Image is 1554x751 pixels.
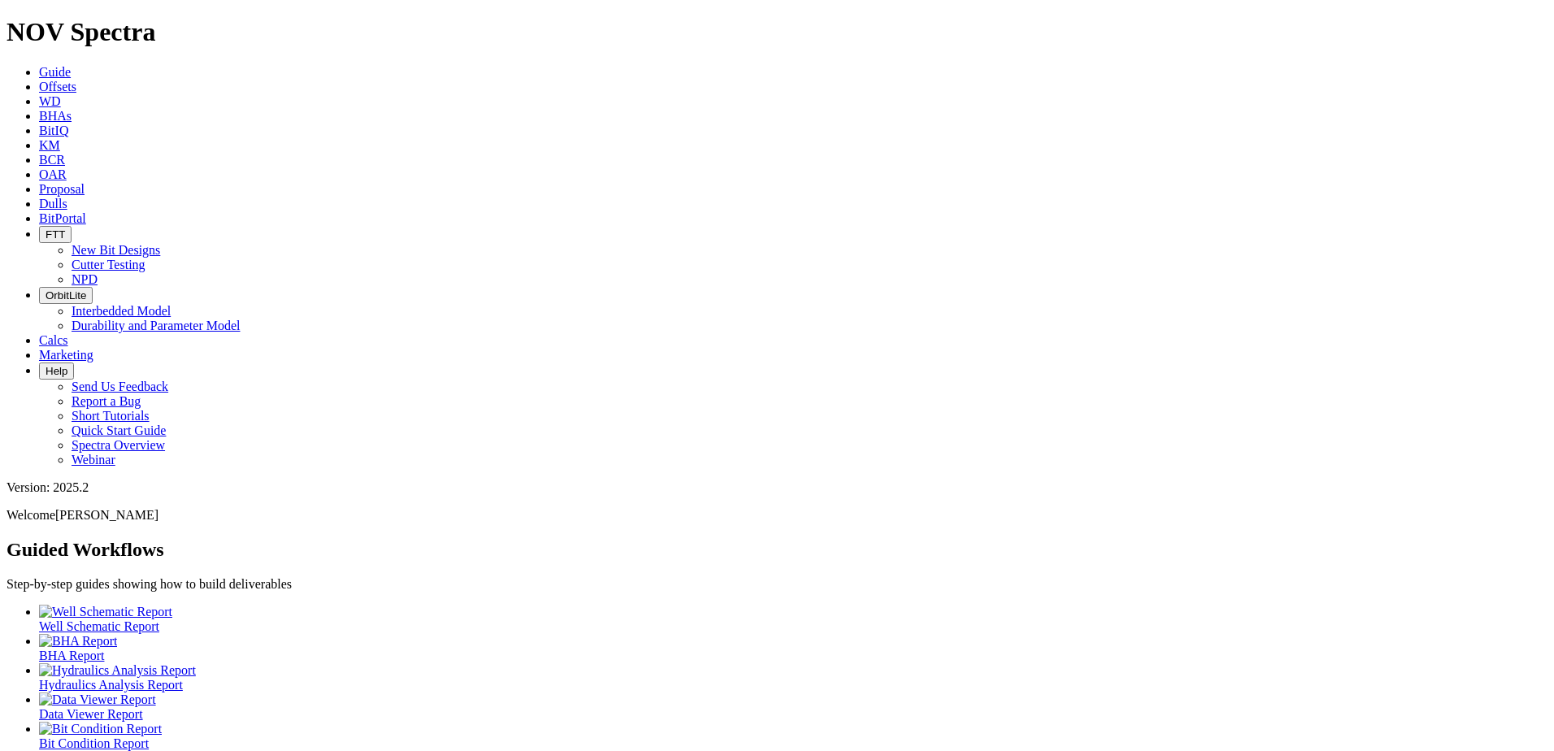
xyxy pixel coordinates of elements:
[39,722,162,736] img: Bit Condition Report
[39,692,156,707] img: Data Viewer Report
[72,438,165,452] a: Spectra Overview
[39,663,196,678] img: Hydraulics Analysis Report
[39,663,1547,692] a: Hydraulics Analysis Report Hydraulics Analysis Report
[7,577,1547,592] p: Step-by-step guides showing how to build deliverables
[72,409,150,423] a: Short Tutorials
[39,348,93,362] a: Marketing
[39,287,93,304] button: OrbitLite
[39,80,76,93] a: Offsets
[72,272,98,286] a: NPD
[39,153,65,167] a: BCR
[72,304,171,318] a: Interbedded Model
[39,736,149,750] span: Bit Condition Report
[7,480,1547,495] div: Version: 2025.2
[39,362,74,380] button: Help
[46,289,86,302] span: OrbitLite
[46,365,67,377] span: Help
[39,649,104,662] span: BHA Report
[39,333,68,347] a: Calcs
[39,124,68,137] a: BitIQ
[39,226,72,243] button: FTT
[7,508,1547,523] p: Welcome
[72,380,168,393] a: Send Us Feedback
[39,619,159,633] span: Well Schematic Report
[39,605,1547,633] a: Well Schematic Report Well Schematic Report
[72,394,141,408] a: Report a Bug
[55,508,158,522] span: [PERSON_NAME]
[39,722,1547,750] a: Bit Condition Report Bit Condition Report
[39,94,61,108] a: WD
[72,319,241,332] a: Durability and Parameter Model
[72,453,115,467] a: Webinar
[39,692,1547,721] a: Data Viewer Report Data Viewer Report
[39,109,72,123] a: BHAs
[7,17,1547,47] h1: NOV Spectra
[72,243,160,257] a: New Bit Designs
[39,678,183,692] span: Hydraulics Analysis Report
[39,605,172,619] img: Well Schematic Report
[7,539,1547,561] h2: Guided Workflows
[39,707,143,721] span: Data Viewer Report
[39,167,67,181] a: OAR
[39,182,85,196] a: Proposal
[46,228,65,241] span: FTT
[39,634,1547,662] a: BHA Report BHA Report
[39,197,67,211] a: Dulls
[72,258,145,271] a: Cutter Testing
[72,423,166,437] a: Quick Start Guide
[39,211,86,225] a: BitPortal
[39,634,117,649] img: BHA Report
[39,138,60,152] a: KM
[39,65,71,79] a: Guide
